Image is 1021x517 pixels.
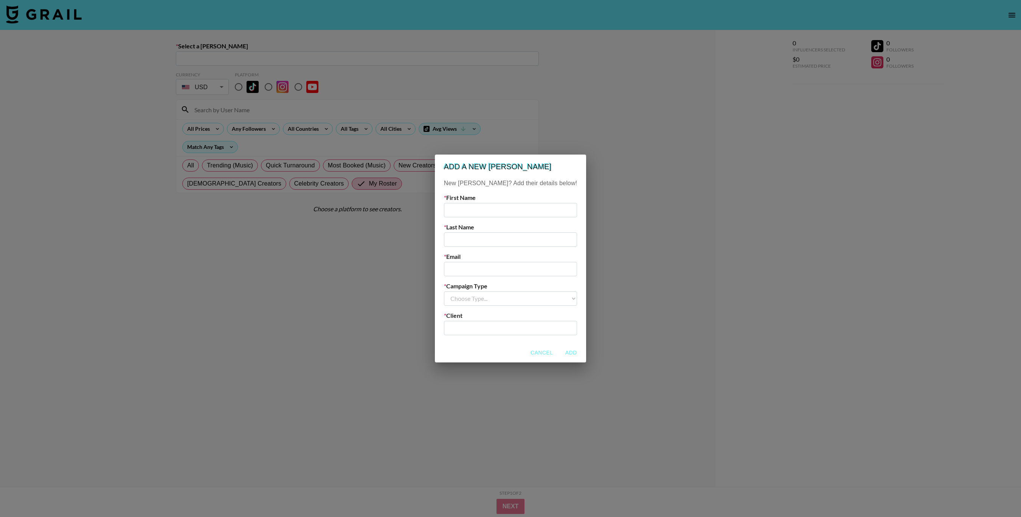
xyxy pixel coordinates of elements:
[435,155,586,179] h2: Add a new [PERSON_NAME]
[444,179,577,188] p: New [PERSON_NAME]? Add their details below!
[444,194,577,201] label: First Name
[444,282,577,290] label: Campaign Type
[559,346,583,360] button: Add
[528,346,556,360] button: Cancel
[444,253,577,260] label: Email
[444,223,577,231] label: Last Name
[444,312,577,319] label: Client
